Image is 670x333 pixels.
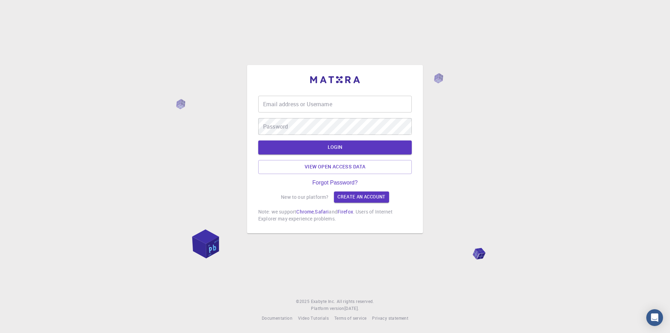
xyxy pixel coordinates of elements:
[344,305,359,311] span: [DATE] .
[311,298,335,304] span: Exabyte Inc.
[312,180,358,186] a: Forgot Password?
[334,315,366,322] a: Terms of service
[372,315,408,321] span: Privacy statement
[281,194,328,201] p: New to our platform?
[311,305,344,312] span: Platform version
[334,191,389,203] a: Create an account
[298,315,329,322] a: Video Tutorials
[337,208,353,215] a: Firefox
[337,298,374,305] span: All rights reserved.
[262,315,292,322] a: Documentation
[258,208,412,222] p: Note: we support , and . Users of Internet Explorer may experience problems.
[258,160,412,174] a: View open access data
[646,309,663,326] div: Open Intercom Messenger
[311,298,335,305] a: Exabyte Inc.
[296,298,311,305] span: © 2025
[262,315,292,321] span: Documentation
[298,315,329,321] span: Video Tutorials
[334,315,366,321] span: Terms of service
[344,305,359,312] a: [DATE].
[372,315,408,322] a: Privacy statement
[258,140,412,154] button: LOGIN
[296,208,314,215] a: Chrome
[315,208,329,215] a: Safari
